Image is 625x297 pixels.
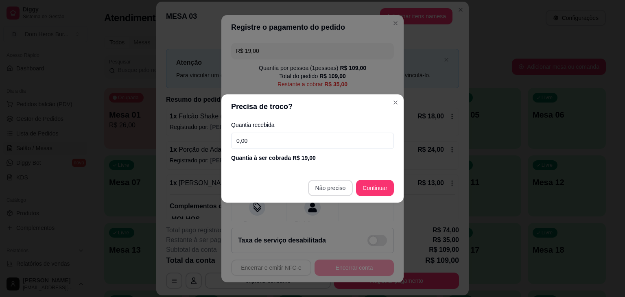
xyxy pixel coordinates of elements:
[356,180,394,196] button: Continuar
[231,122,394,128] label: Quantia recebida
[389,96,402,109] button: Close
[308,180,353,196] button: Não preciso
[221,94,404,119] header: Precisa de troco?
[231,154,394,162] div: Quantia à ser cobrada R$ 19,00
